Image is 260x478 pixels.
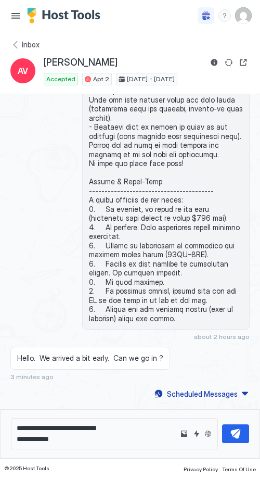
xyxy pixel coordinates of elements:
[153,387,250,401] button: Scheduled Messages
[208,56,220,69] button: Reservation information
[127,74,175,84] span: [DATE] - [DATE]
[178,427,190,440] button: Upload image
[184,463,218,474] a: Privacy Policy
[218,9,231,22] div: menu
[93,74,109,84] span: Apt 2
[8,8,23,23] button: Menu
[17,354,163,363] span: Hello. We arrived a bit early. Can we go in ?
[194,333,250,341] span: about 2 hours ago
[22,40,40,49] span: Inbox
[203,429,213,439] button: Generate suggestion
[235,7,252,24] div: User profile
[4,465,49,472] span: © 2025 Host Tools
[237,56,250,69] button: Open reservation
[222,466,256,472] span: Terms Of Use
[44,57,118,69] span: [PERSON_NAME]
[190,427,203,440] button: Quick reply
[167,388,238,399] div: Scheduled Messages
[10,373,54,381] span: 3 minutes ago
[222,463,256,474] a: Terms Of Use
[223,56,235,69] button: Sync reservation
[27,8,105,23] a: Host Tools Logo
[184,466,218,472] span: Privacy Policy
[18,65,28,77] span: AV
[46,74,75,84] span: Accepted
